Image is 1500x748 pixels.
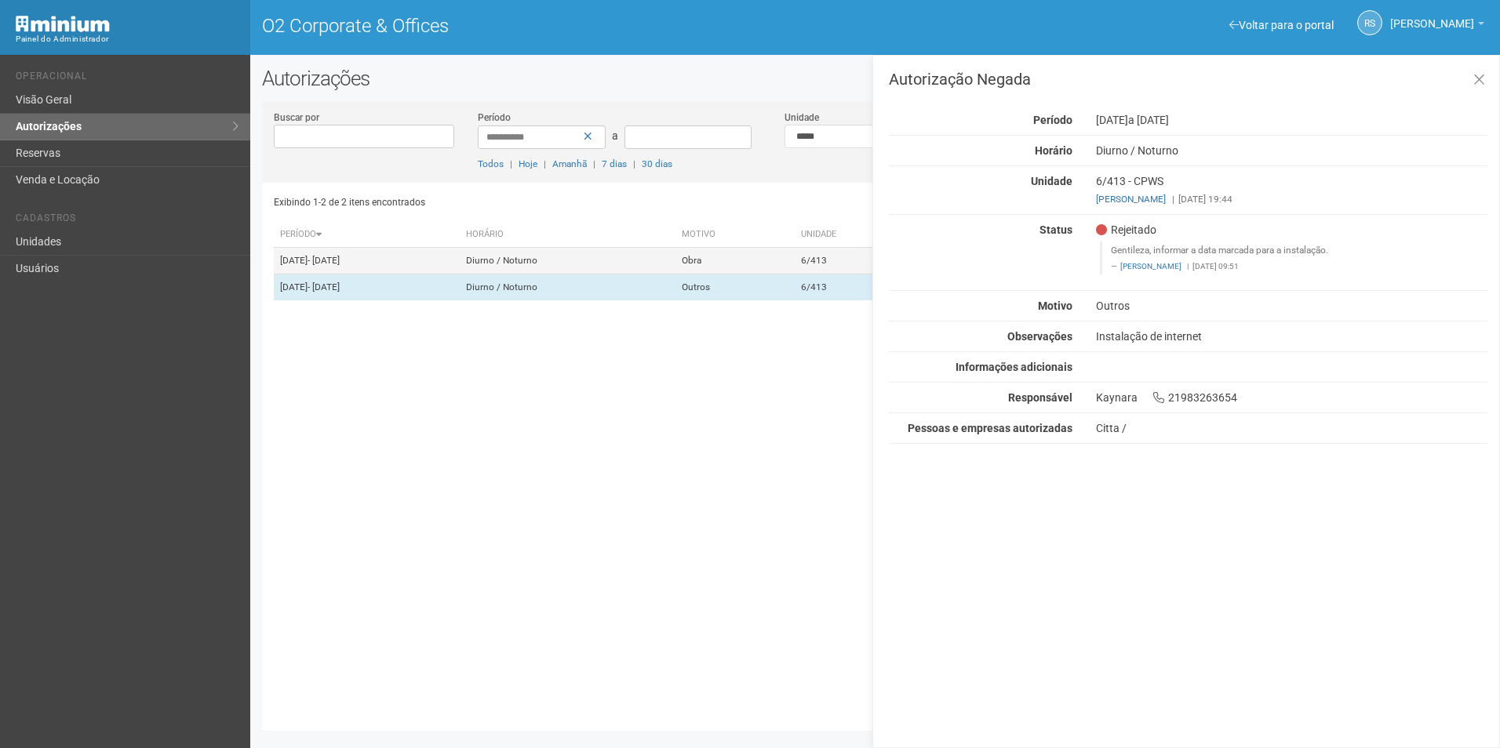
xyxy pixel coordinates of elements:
strong: Responsável [1008,391,1072,404]
a: 30 dias [642,158,672,169]
h1: O2 Corporate & Offices [262,16,864,36]
td: [DATE] [274,274,460,301]
div: Diurno / Noturno [1084,143,1499,158]
a: Amanhã [552,158,587,169]
a: Voltar para o portal [1229,19,1334,31]
strong: Status [1039,223,1072,236]
th: Unidade [795,222,918,248]
div: [DATE] [1084,113,1499,127]
h2: Autorizações [262,67,1488,90]
li: Operacional [16,71,238,87]
h3: Autorização Negada [889,71,1487,87]
td: 6/413 [795,248,918,274]
strong: Horário [1035,144,1072,157]
td: Diurno / Noturno [460,248,676,274]
td: Obra [675,248,795,274]
a: [PERSON_NAME] [1120,262,1181,271]
div: Exibindo 1-2 de 2 itens encontrados [274,191,872,214]
span: a [DATE] [1128,114,1169,126]
div: 6/413 - CPWS [1084,174,1499,206]
a: Todos [478,158,504,169]
div: [DATE] 19:44 [1096,192,1487,206]
td: Diurno / Noturno [460,274,676,301]
span: Rayssa Soares Ribeiro [1390,2,1474,30]
span: - [DATE] [308,255,340,266]
div: Outros [1084,299,1499,313]
div: Painel do Administrador [16,32,238,46]
span: | [593,158,595,169]
strong: Período [1033,114,1072,126]
span: | [633,158,635,169]
span: a [612,129,618,142]
th: Motivo [675,222,795,248]
a: [PERSON_NAME] [1096,194,1166,205]
img: Minium [16,16,110,32]
strong: Pessoas e empresas autorizadas [908,422,1072,434]
strong: Informações adicionais [956,361,1072,373]
label: Buscar por [274,111,319,125]
span: | [1187,262,1189,271]
a: Hoje [519,158,537,169]
label: Período [478,111,511,125]
blockquote: Gentileza, informar a data marcada para a instalação. [1100,241,1487,274]
span: | [544,158,546,169]
td: [DATE] [274,248,460,274]
div: Citta / [1096,421,1487,435]
footer: [DATE] 09:51 [1111,261,1479,272]
li: Cadastros [16,212,238,229]
a: [PERSON_NAME] [1390,20,1484,32]
th: Período [274,222,460,248]
label: Unidade [785,111,819,125]
td: Outros [675,274,795,301]
span: Rejeitado [1096,223,1156,237]
strong: Motivo [1038,300,1072,312]
td: 6/413 [795,274,918,301]
span: | [510,158,512,169]
strong: Unidade [1031,175,1072,187]
a: 7 dias [602,158,627,169]
div: Kaynara 21983263654 [1084,390,1499,405]
a: RS [1357,10,1382,35]
div: Instalação de internet [1084,329,1499,343]
strong: Observações [1007,330,1072,343]
span: | [1172,194,1174,205]
span: - [DATE] [308,281,340,292]
th: Horário [460,222,676,248]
